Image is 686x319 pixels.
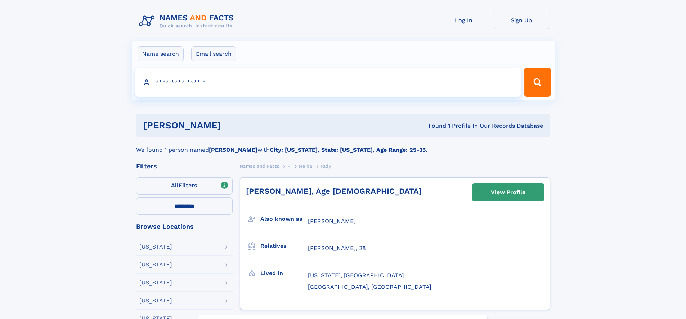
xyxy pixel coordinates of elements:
h3: Also known as [260,213,308,225]
label: Name search [138,46,184,61]
div: View Profile [491,184,525,201]
span: Fady [320,164,331,169]
div: [US_STATE] [139,298,172,304]
input: search input [135,68,521,97]
b: [PERSON_NAME] [209,146,257,153]
span: All [171,182,179,189]
span: [GEOGRAPHIC_DATA], [GEOGRAPHIC_DATA] [308,283,431,290]
h3: Relatives [260,240,308,252]
span: Heiba [299,164,312,169]
div: Found 1 Profile In Our Records Database [324,122,543,130]
h3: Lived in [260,267,308,279]
div: [US_STATE] [139,280,172,286]
div: Filters [136,163,233,169]
a: Sign Up [493,12,550,29]
span: H [287,164,291,169]
a: [PERSON_NAME], 28 [308,244,366,252]
a: H [287,161,291,170]
a: Heiba [299,161,312,170]
span: [US_STATE], [GEOGRAPHIC_DATA] [308,272,404,279]
label: Email search [191,46,236,61]
button: Search Button [524,68,551,97]
div: We found 1 person named with . [136,137,550,154]
h1: [PERSON_NAME] [143,121,325,130]
a: Names and Facts [240,161,279,170]
a: View Profile [472,184,544,201]
div: [US_STATE] [139,244,172,250]
label: Filters [136,177,233,195]
img: Logo Names and Facts [136,12,240,31]
span: [PERSON_NAME] [308,218,356,224]
div: [US_STATE] [139,262,172,268]
div: Browse Locations [136,223,233,230]
a: Log In [435,12,493,29]
a: [PERSON_NAME], Age [DEMOGRAPHIC_DATA] [246,187,422,196]
b: City: [US_STATE], State: [US_STATE], Age Range: 25-35 [270,146,426,153]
